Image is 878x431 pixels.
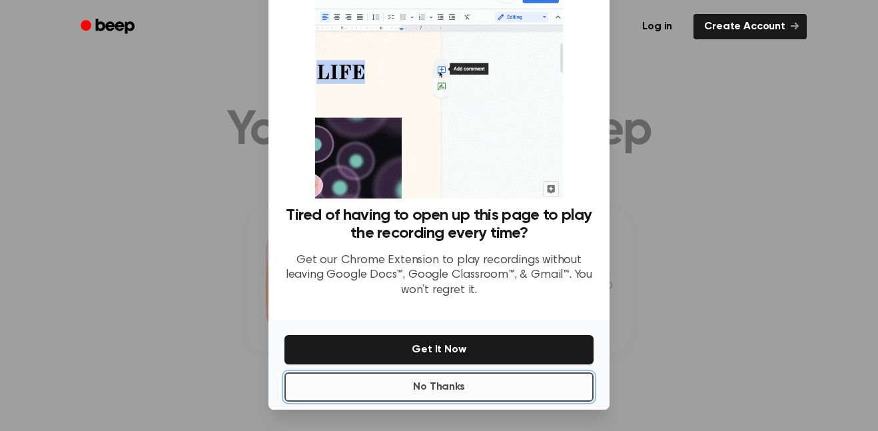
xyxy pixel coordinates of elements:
[693,14,807,39] a: Create Account
[284,335,594,364] button: Get It Now
[284,372,594,402] button: No Thanks
[629,11,685,42] a: Log in
[284,253,594,298] p: Get our Chrome Extension to play recordings without leaving Google Docs™, Google Classroom™, & Gm...
[284,207,594,242] h3: Tired of having to open up this page to play the recording every time?
[71,14,147,40] a: Beep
